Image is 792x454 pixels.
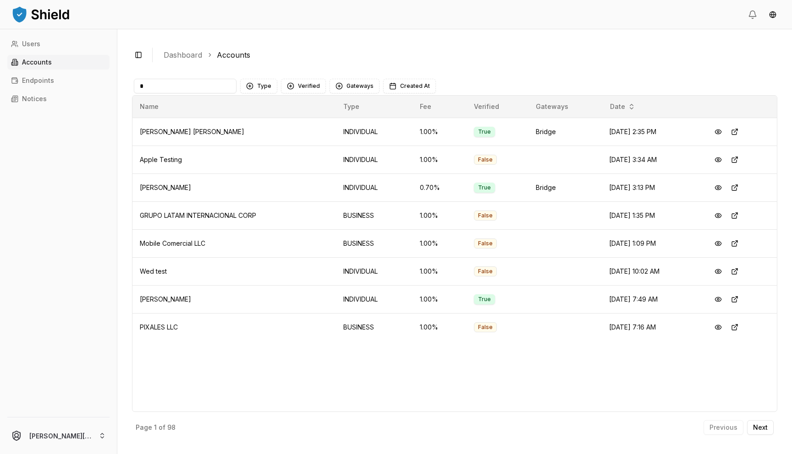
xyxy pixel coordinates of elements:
[609,211,655,219] span: [DATE] 1:35 PM
[420,184,440,191] span: 0.70 %
[167,424,176,431] p: 98
[22,77,54,84] p: Endpoints
[281,79,326,93] button: Verified
[11,5,71,23] img: ShieldPay Logo
[420,156,438,163] span: 1.00 %
[4,421,113,450] button: [PERSON_NAME][EMAIL_ADDRESS][DOMAIN_NAME]
[164,49,202,60] a: Dashboard
[467,96,528,118] th: Verified
[140,239,205,247] span: Mobile Comercial LLC
[412,96,467,118] th: Fee
[747,420,774,435] button: Next
[336,173,412,201] td: INDIVIDUAL
[164,49,770,60] nav: breadcrumb
[609,128,656,135] span: [DATE] 2:35 PM
[609,295,658,303] span: [DATE] 7:49 AM
[536,184,556,191] span: Bridge
[217,49,250,60] a: Accounts
[606,99,639,114] button: Date
[22,59,52,65] p: Accounts
[609,156,657,163] span: [DATE] 3:34 AM
[609,323,656,331] span: [DATE] 7:16 AM
[383,79,436,93] button: Created At
[336,146,412,173] td: INDIVIDUAL
[22,96,47,102] p: Notices
[140,211,256,219] span: GRUPO LATAM INTERNACIONAL CORP
[140,295,191,303] span: [PERSON_NAME]
[240,79,277,93] button: Type
[29,431,91,441] p: [PERSON_NAME][EMAIL_ADDRESS][DOMAIN_NAME]
[753,424,768,431] p: Next
[336,285,412,313] td: INDIVIDUAL
[7,55,110,70] a: Accounts
[420,239,438,247] span: 1.00 %
[420,323,438,331] span: 1.00 %
[336,118,412,146] td: INDIVIDUAL
[159,424,165,431] p: of
[140,156,182,163] span: Apple Testing
[609,184,655,191] span: [DATE] 3:13 PM
[22,41,40,47] p: Users
[140,267,167,275] span: Wed test
[336,257,412,285] td: INDIVIDUAL
[336,229,412,257] td: BUSINESS
[136,424,152,431] p: Page
[336,201,412,229] td: BUSINESS
[336,313,412,341] td: BUSINESS
[140,128,244,135] span: [PERSON_NAME] [PERSON_NAME]
[336,96,412,118] th: Type
[420,128,438,135] span: 1.00 %
[420,211,438,219] span: 1.00 %
[528,96,602,118] th: Gateways
[330,79,379,93] button: Gateways
[140,184,191,191] span: [PERSON_NAME]
[609,239,656,247] span: [DATE] 1:09 PM
[7,73,110,88] a: Endpoints
[132,96,336,118] th: Name
[420,267,438,275] span: 1.00 %
[400,82,430,90] span: Created At
[536,128,556,135] span: Bridge
[420,295,438,303] span: 1.00 %
[7,37,110,51] a: Users
[609,267,660,275] span: [DATE] 10:02 AM
[154,424,157,431] p: 1
[7,92,110,106] a: Notices
[140,323,178,331] span: PIXALES LLC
